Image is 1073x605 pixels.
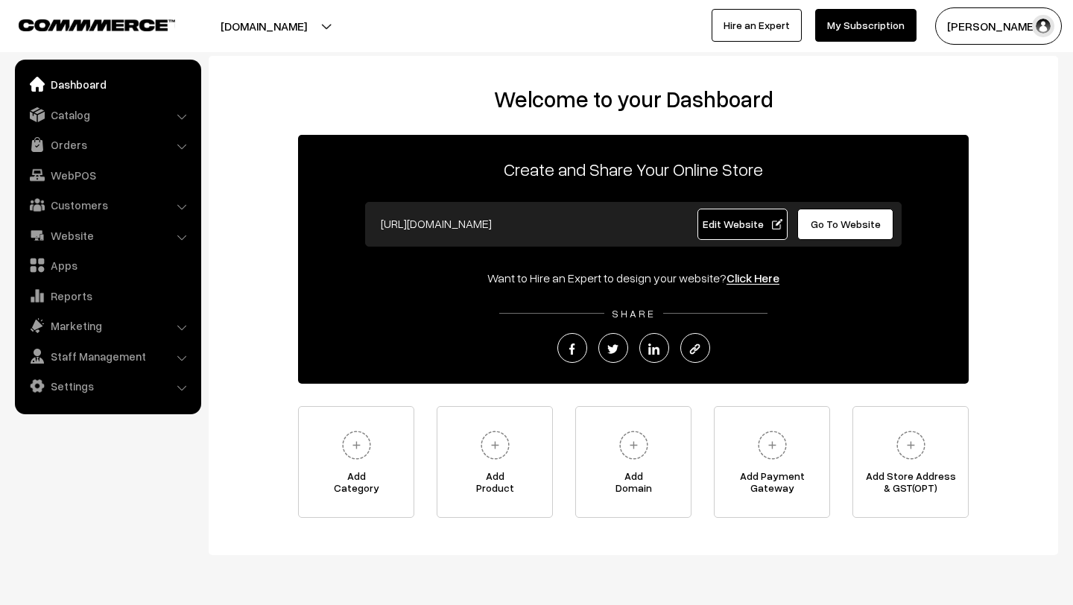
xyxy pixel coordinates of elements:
[19,19,175,31] img: COMMMERCE
[1032,15,1054,37] img: user
[712,9,802,42] a: Hire an Expert
[715,470,829,500] span: Add Payment Gateway
[19,343,196,370] a: Staff Management
[224,86,1043,113] h2: Welcome to your Dashboard
[714,406,830,518] a: Add PaymentGateway
[697,209,788,240] a: Edit Website
[19,252,196,279] a: Apps
[613,425,654,466] img: plus.svg
[437,470,552,500] span: Add Product
[437,406,553,518] a: AddProduct
[727,270,779,285] a: Click Here
[298,156,969,183] p: Create and Share Your Online Store
[797,209,893,240] a: Go To Website
[890,425,931,466] img: plus.svg
[298,269,969,287] div: Want to Hire an Expert to design your website?
[19,162,196,189] a: WebPOS
[935,7,1062,45] button: [PERSON_NAME]
[19,191,196,218] a: Customers
[475,425,516,466] img: plus.svg
[19,222,196,249] a: Website
[19,71,196,98] a: Dashboard
[575,406,691,518] a: AddDomain
[19,15,149,33] a: COMMMERCE
[19,373,196,399] a: Settings
[703,218,782,230] span: Edit Website
[752,425,793,466] img: plus.svg
[604,307,663,320] span: SHARE
[19,101,196,128] a: Catalog
[168,7,359,45] button: [DOMAIN_NAME]
[811,218,881,230] span: Go To Website
[815,9,917,42] a: My Subscription
[299,470,414,500] span: Add Category
[852,406,969,518] a: Add Store Address& GST(OPT)
[19,131,196,158] a: Orders
[19,312,196,339] a: Marketing
[576,470,691,500] span: Add Domain
[298,406,414,518] a: AddCategory
[853,470,968,500] span: Add Store Address & GST(OPT)
[19,282,196,309] a: Reports
[336,425,377,466] img: plus.svg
